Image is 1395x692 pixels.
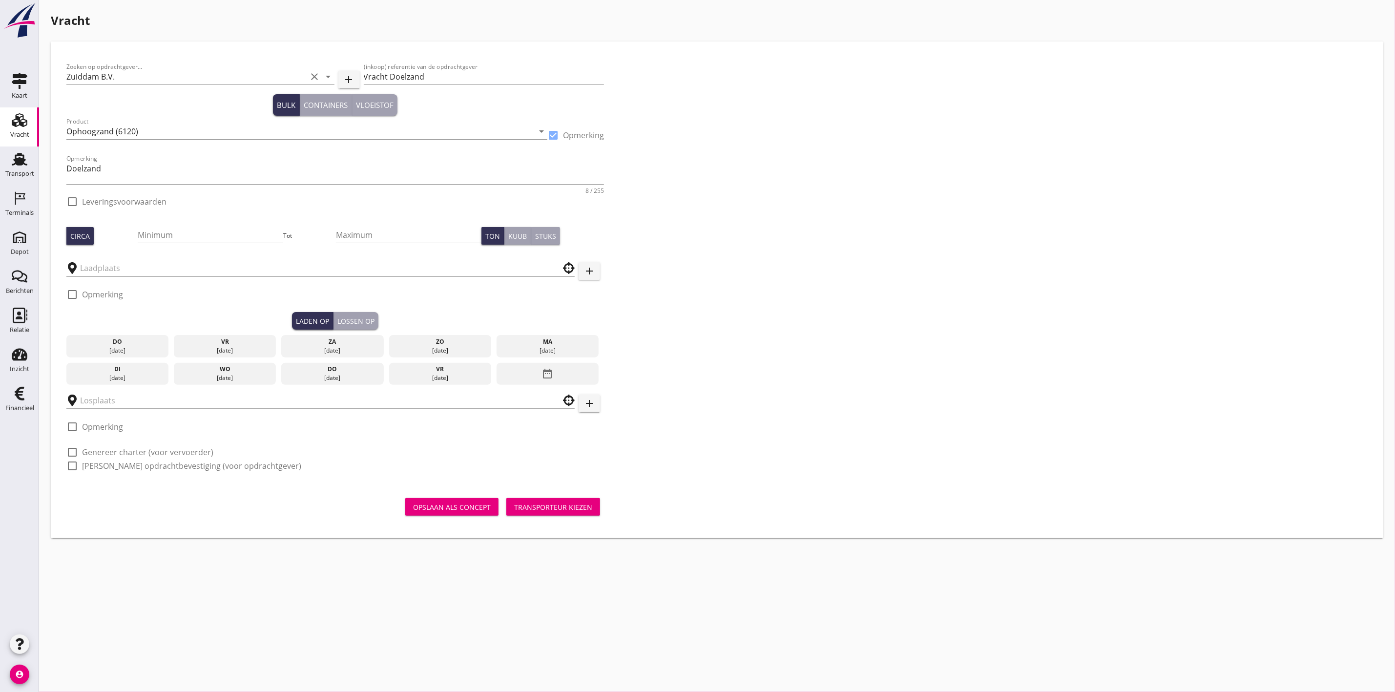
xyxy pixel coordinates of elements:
label: Leveringsvoorwaarden [82,197,167,207]
button: Transporteur kiezen [506,498,600,516]
div: Inzicht [10,366,29,372]
h1: Vracht [51,12,1383,29]
div: di [69,365,167,374]
div: Stuks [535,231,556,241]
i: add [343,74,355,85]
label: Opmerking [563,130,604,140]
div: [DATE] [391,374,489,382]
div: Opslaan als concept [413,502,491,512]
div: Ton [485,231,500,241]
button: Circa [66,227,94,245]
div: do [69,337,167,346]
div: za [284,337,381,346]
label: Opmerking [82,422,123,432]
button: Kuub [504,227,531,245]
i: arrow_drop_down [323,71,334,83]
input: Zoeken op opdrachtgever... [66,69,307,84]
div: [DATE] [284,346,381,355]
i: add [583,265,595,277]
img: logo-small.a267ee39.svg [2,2,37,39]
label: [PERSON_NAME] opdrachtbevestiging (voor opdrachtgever) [82,461,301,471]
div: [DATE] [69,374,167,382]
button: Opslaan als concept [405,498,499,516]
div: [DATE] [391,346,489,355]
div: Laden op [296,316,329,326]
label: Genereer charter (voor vervoerder) [82,447,213,457]
input: (inkoop) referentie van de opdrachtgever [364,69,604,84]
div: Circa [70,231,90,241]
div: Vloeistof [356,100,394,111]
div: vr [391,365,489,374]
div: Terminals [5,210,34,216]
div: [DATE] [284,374,381,382]
div: Berichten [6,288,34,294]
textarea: Opmerking [66,161,604,184]
div: Transporteur kiezen [514,502,592,512]
div: ma [499,337,597,346]
i: arrow_drop_down [536,126,547,137]
input: Losplaats [80,393,547,408]
div: [DATE] [499,346,597,355]
i: add [583,398,595,409]
input: Laadplaats [80,260,547,276]
div: [DATE] [69,346,167,355]
div: Kaart [12,92,27,99]
div: Kuub [508,231,527,241]
div: 8 / 255 [585,188,604,194]
input: Minimum [138,227,283,243]
button: Stuks [531,227,560,245]
button: Laden op [292,312,333,330]
div: Financieel [5,405,34,411]
div: zo [391,337,489,346]
button: Lossen op [333,312,378,330]
div: Transport [5,170,34,177]
label: Opmerking [82,290,123,299]
div: Depot [11,249,29,255]
i: clear [309,71,321,83]
button: Vloeistof [352,94,397,116]
button: Ton [481,227,504,245]
div: Containers [304,100,348,111]
div: [DATE] [176,374,274,382]
div: [DATE] [176,346,274,355]
div: Vracht [10,131,29,138]
div: wo [176,365,274,374]
div: Lossen op [337,316,375,326]
input: Maximum [336,227,481,243]
button: Containers [300,94,352,116]
button: Bulk [273,94,300,116]
div: Relatie [10,327,29,333]
i: account_circle [10,665,29,684]
i: date_range [541,365,553,382]
div: vr [176,337,274,346]
div: do [284,365,381,374]
div: Tot [283,231,336,240]
div: Bulk [277,100,295,111]
input: Product [66,124,534,139]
